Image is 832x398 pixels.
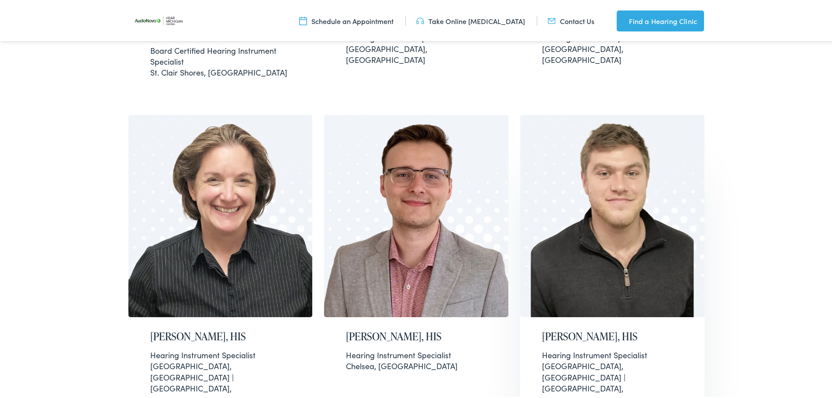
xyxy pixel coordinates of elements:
div: Hearing Instrument Specialist [542,348,683,359]
img: utility icon [299,14,307,24]
h2: [PERSON_NAME], HIS [150,329,291,341]
img: Elyse Russell is a hearing instrument specialist at Hear Michigan Centers in Hastings, MI. [128,113,313,316]
div: [GEOGRAPHIC_DATA], [GEOGRAPHIC_DATA] [346,31,487,64]
div: Board Certified Hearing Instrument Specialist [150,43,291,65]
img: Jacob Giddin, HIS is a hearing instrument specialist at Hear Michigan Centers in Grand Rapids, MI. [520,113,704,316]
h2: [PERSON_NAME], HIS [346,329,487,341]
a: Take Online [MEDICAL_DATA] [416,14,525,24]
img: utility icon [548,14,556,24]
div: St. Clair Shores, [GEOGRAPHIC_DATA] [150,43,291,76]
img: utility icon [416,14,424,24]
div: Hearing Instrument Specialist [346,348,487,359]
a: Contact Us [548,14,594,24]
img: Garrett Hunt is a hearing instrument specialist at Hear Michigan Centers in Midland, MI. [324,113,508,316]
img: utility icon [617,14,625,24]
div: [GEOGRAPHIC_DATA], [GEOGRAPHIC_DATA] [542,31,683,64]
div: Hearing Instrument Specialist [150,348,291,359]
div: Chelsea, [GEOGRAPHIC_DATA] [346,348,487,370]
h2: [PERSON_NAME], HIS [542,329,683,341]
a: Find a Hearing Clinic [617,9,704,30]
a: Schedule an Appointment [299,14,394,24]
